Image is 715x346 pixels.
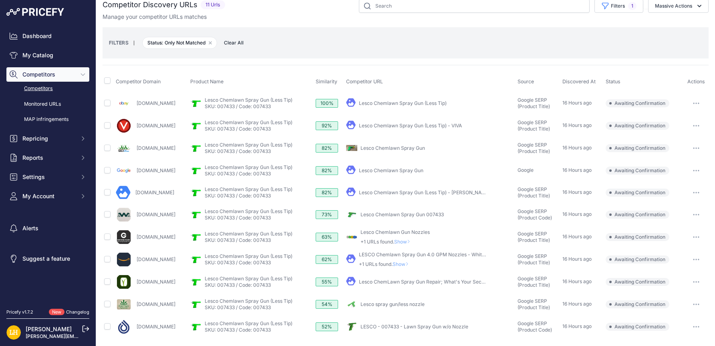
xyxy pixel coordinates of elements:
[205,142,292,148] a: Lesco Chemlawn Spray Gun (Less Tip)
[135,189,174,195] a: [DOMAIN_NAME]
[6,251,89,266] a: Suggest a feature
[606,122,669,130] span: Awaiting Confirmation
[142,37,217,49] span: Status: Only Not Matched
[606,211,669,219] span: Awaiting Confirmation
[518,276,550,288] span: Google SERP (Product Title)
[205,253,292,259] a: Lesco Chemlawn Spray Gun (Less Tip)
[6,29,89,299] nav: Sidebar
[129,40,139,45] small: |
[361,239,430,245] p: +1 URLs found.
[606,167,669,175] span: Awaiting Confirmation
[316,121,338,130] div: 92%
[137,301,175,307] a: [DOMAIN_NAME]
[361,211,444,217] a: Lesco Chemlawn Spray Gun 007433
[205,320,292,326] a: Lesco Chemlawn Spray Gun (Less Tip)
[137,211,175,217] a: [DOMAIN_NAME]
[606,300,669,308] span: Awaiting Confirmation
[518,97,550,109] span: Google SERP (Product Title)
[6,97,89,111] a: Monitored URLs
[205,171,271,177] a: SKU: 007433 / Code: 007433
[205,126,271,132] a: SKU: 007433 / Code: 007433
[606,144,669,152] span: Awaiting Confirmation
[316,300,338,309] div: 54%
[346,78,383,84] span: Competitor URL
[137,167,175,173] a: [DOMAIN_NAME]
[6,113,89,127] a: MAP infringements
[316,188,338,197] div: 82%
[205,298,292,304] a: Lesco Chemlawn Spray Gun (Less Tip)
[137,145,175,151] a: [DOMAIN_NAME]
[6,309,33,316] div: Pricefy v1.7.2
[359,100,447,106] a: Lesco Chemlawn Spray Gun (Less Tip)
[137,100,175,106] a: [DOMAIN_NAME]
[394,239,413,245] span: Show
[205,259,271,266] a: SKU: 007433 / Code: 007433
[220,39,248,47] span: Clear All
[205,186,292,192] a: Lesco Chemlawn Spray Gun (Less Tip)
[316,255,338,264] div: 62%
[205,193,271,199] a: SKU: 007433 / Code: 007433
[562,211,592,217] span: 16 Hours ago
[26,333,149,339] a: [PERSON_NAME][EMAIL_ADDRESS][DOMAIN_NAME]
[6,29,89,43] a: Dashboard
[316,99,338,108] div: 100%
[26,326,72,332] a: [PERSON_NAME]
[6,8,64,16] img: Pricefy Logo
[518,78,534,84] span: Source
[205,103,271,109] a: SKU: 007433 / Code: 007433
[205,148,271,154] a: SKU: 007433 / Code: 007433
[562,100,592,106] span: 16 Hours ago
[687,78,705,84] span: Actions
[22,192,75,200] span: My Account
[316,144,338,153] div: 82%
[6,48,89,62] a: My Catalog
[316,166,338,175] div: 82%
[518,167,534,173] span: Google
[518,208,552,221] span: Google SERP (Product Code)
[22,173,75,181] span: Settings
[606,99,669,107] span: Awaiting Confirmation
[518,298,550,310] span: Google SERP (Product Title)
[562,278,592,284] span: 16 Hours ago
[205,119,292,125] a: Lesco Chemlawn Spray Gun (Less Tip)
[518,142,550,154] span: Google SERP (Product Title)
[518,186,550,199] span: Google SERP (Product Title)
[361,301,425,307] a: Lesco spray gun/less nozzle
[562,122,592,128] span: 16 Hours ago
[205,327,271,333] a: SKU: 007433 / Code: 007433
[137,234,175,240] a: [DOMAIN_NAME]
[6,151,89,165] button: Reports
[205,208,292,214] a: Lesco Chemlawn Spray Gun (Less Tip)
[137,324,175,330] a: [DOMAIN_NAME]
[518,231,550,243] span: Google SERP (Product Title)
[316,233,338,241] div: 63%
[359,167,423,173] a: Lesco Chemlawn Spray Gun
[562,323,592,329] span: 16 Hours ago
[361,145,425,151] a: Lesco Chemlawn Spray Gun
[205,237,271,243] a: SKU: 007433 / Code: 007433
[137,123,175,129] a: [DOMAIN_NAME]
[316,210,338,219] div: 73%
[205,231,292,237] a: Lesco Chemlawn Spray Gun (Less Tip)
[103,13,207,21] p: Manage your competitor URLs matches
[316,322,338,331] div: 52%
[205,97,292,103] a: Lesco Chemlawn Spray Gun (Less Tip)
[109,40,129,46] small: FILTERS
[359,123,462,129] a: Lesco Chemlawn Spray Gun (Less Tip) - VIVA
[562,167,592,173] span: 16 Hours ago
[6,67,89,82] button: Competitors
[606,189,669,197] span: Awaiting Confirmation
[562,256,592,262] span: 16 Hours ago
[316,78,337,84] span: Similarity
[190,78,224,84] span: Product Name
[316,278,338,286] div: 55%
[137,256,175,262] a: [DOMAIN_NAME]
[22,154,75,162] span: Reports
[22,70,75,78] span: Competitors
[361,324,468,330] a: LESCO - 007433 - Lawn Spray Gun w/o Nozzle
[205,164,292,170] a: Lesco Chemlawn Spray Gun (Less Tip)
[562,78,596,84] span: Discovered At
[66,309,89,315] a: Changelog
[393,261,412,267] span: Show
[562,189,592,195] span: 16 Hours ago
